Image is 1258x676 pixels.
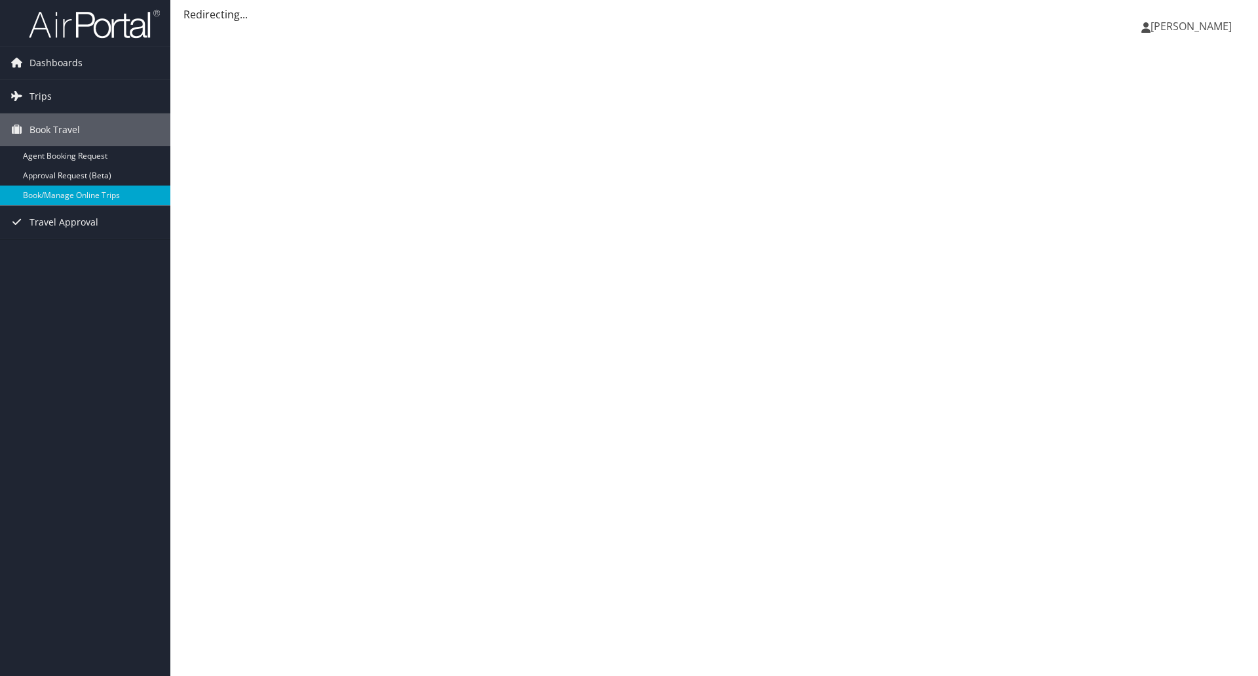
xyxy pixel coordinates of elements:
[29,47,83,79] span: Dashboards
[1141,7,1245,46] a: [PERSON_NAME]
[29,80,52,113] span: Trips
[1151,19,1232,33] span: [PERSON_NAME]
[29,206,98,239] span: Travel Approval
[29,113,80,146] span: Book Travel
[183,7,1245,22] div: Redirecting...
[29,9,160,39] img: airportal-logo.png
